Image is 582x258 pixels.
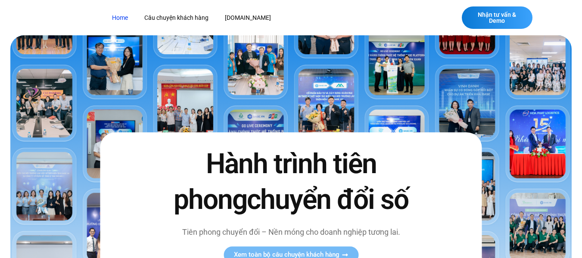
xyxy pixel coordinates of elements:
[234,252,339,258] span: Xem toàn bộ câu chuyện khách hàng
[218,10,277,26] a: [DOMAIN_NAME]
[106,10,415,26] nav: Menu
[462,6,532,29] a: Nhận tư vấn & Demo
[166,146,415,218] h2: Hành trình tiên phong
[166,226,415,238] p: Tiên phong chuyển đổi – Nền móng cho doanh nghiệp tương lai.
[106,10,134,26] a: Home
[138,10,215,26] a: Câu chuyện khách hàng
[247,183,408,216] span: chuyển đổi số
[470,12,524,24] span: Nhận tư vấn & Demo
